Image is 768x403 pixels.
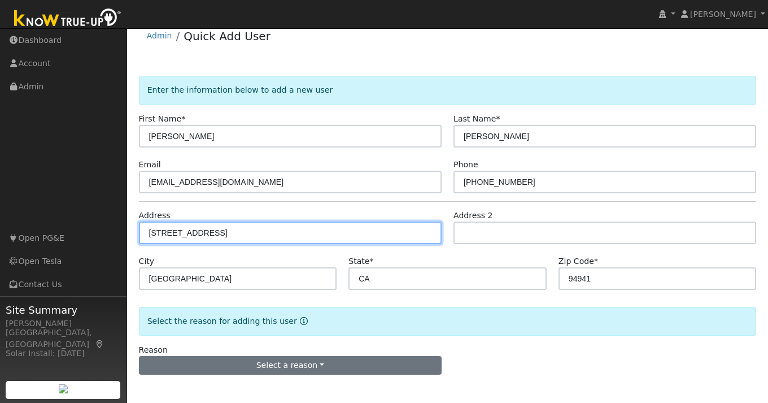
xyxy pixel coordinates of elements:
button: Select a reason [139,356,442,375]
a: Map [95,340,105,349]
label: State [348,255,373,267]
div: Select the reason for adding this user [139,307,757,336]
span: Required [496,114,500,123]
div: Solar Install: [DATE] [6,348,121,359]
img: retrieve [59,384,68,393]
span: [PERSON_NAME] [690,10,756,19]
span: Required [594,257,598,266]
label: Phone [453,159,478,171]
label: Address [139,210,171,222]
div: Enter the information below to add a new user [139,76,757,105]
a: Reason for new user [297,317,308,326]
img: Know True-Up [8,6,127,32]
label: Address 2 [453,210,493,222]
label: First Name [139,113,186,125]
label: Reason [139,344,168,356]
span: Required [181,114,185,123]
div: [PERSON_NAME] [6,318,121,330]
label: Zip Code [558,255,598,267]
span: Required [369,257,373,266]
label: Last Name [453,113,500,125]
a: Quick Add User [184,29,270,43]
label: Email [139,159,161,171]
span: Site Summary [6,302,121,318]
a: Admin [147,31,172,40]
div: [GEOGRAPHIC_DATA], [GEOGRAPHIC_DATA] [6,327,121,350]
label: City [139,255,155,267]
